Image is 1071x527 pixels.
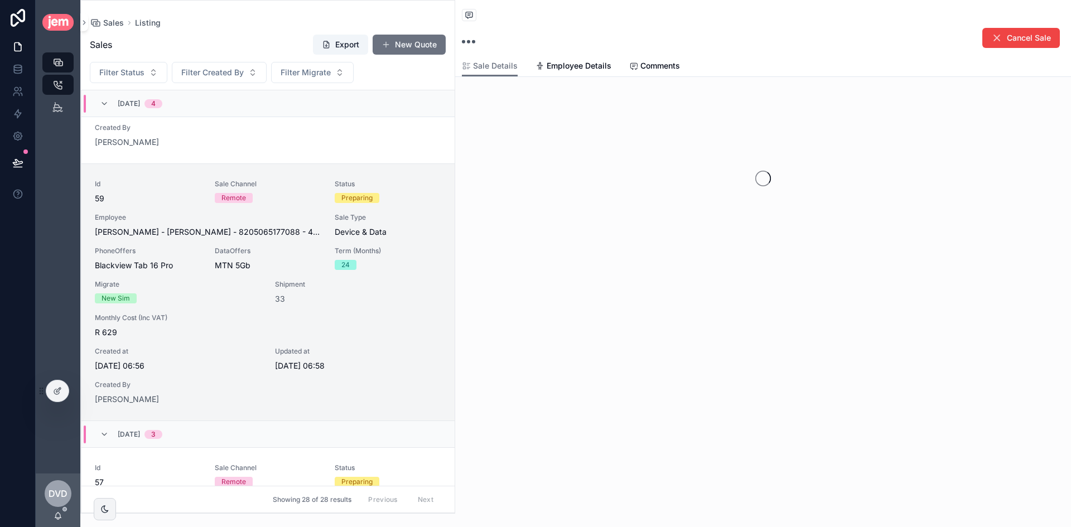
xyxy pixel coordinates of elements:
span: Delivery Details [701,60,760,71]
div: New Sim [102,293,130,303]
span: Created By [95,380,201,389]
div: Preparing [341,193,373,203]
span: Sale Channel [215,463,321,472]
span: Sales [90,38,112,51]
div: 4 [151,99,156,108]
span: Employee Details [547,60,611,71]
span: 4 [706,181,710,190]
span: Store Name [927,232,1050,243]
span: [DATE] [973,454,1057,465]
span: Sale Type [877,109,1050,120]
span: Monthly Cost (Inc VAT) [95,313,441,322]
span: 5 [834,181,838,190]
span: Term (Months) [335,246,441,255]
span: [DATE] [118,99,140,108]
span: Onsite Stock [558,514,633,523]
a: Contract [629,56,672,78]
span: Filter Status [99,67,144,78]
span: 34 [626,245,750,261]
a: [PERSON_NAME] [95,137,159,148]
div: 3 [151,430,156,439]
span: First Billing Date [880,433,932,441]
div: 24 [341,260,350,270]
span: Status [335,180,441,188]
img: App logo [42,14,74,30]
span: Shipment [275,280,382,289]
span: Contract Signed [594,180,654,191]
span: Id [95,463,201,472]
span: Cancel Sale [1007,32,1051,43]
span: Device and Data [469,395,530,404]
span: Updated at [275,347,442,356]
span: [PERSON_NAME] - 1109092581089 - 13426 [469,336,677,351]
span: Data Package [562,433,607,441]
a: Delivery Details [690,56,760,78]
button: Export [313,35,368,55]
a: Employee Details [535,56,611,78]
div: 24 [794,454,802,464]
span: Preparing [722,180,758,191]
span: Employee [95,213,321,222]
span: Delivered [978,180,1013,191]
span: Comments [789,60,829,71]
span: DataOffers [215,246,321,255]
span: Monthly Cost (Inc VAT) [885,322,1058,333]
span: [DATE] [880,454,964,465]
button: Cancel Sale [982,28,1060,48]
span: -- [655,454,662,465]
button: Select Button [90,62,167,83]
span: R 629 [95,327,441,338]
span: Sale Details [473,60,518,71]
span: [DATE] 06:58 [275,360,442,371]
a: Sales [90,17,124,28]
a: Sale Details [462,56,518,77]
span: 59 [95,193,201,204]
button: Select Button [172,62,267,83]
button: New Quote [373,35,446,55]
span: Device & Data [877,122,1050,138]
div: Packed [483,245,506,255]
span: Showing 28 of 28 results [273,495,351,504]
span: MTN 20Gb [562,454,604,465]
span: Honor X6c [469,454,508,465]
span: [PERSON_NAME] - [PERSON_NAME] - 8205065177088 - 456 [95,226,321,238]
span: Term (Months) [787,433,833,441]
span: Warehouse Stock [469,514,544,523]
span: Employee [469,322,850,333]
span: Status [335,463,441,472]
span: 57 [95,477,201,488]
span: Migrate [95,280,262,289]
span: Sale Channel [215,180,321,188]
span: PhoneOffers [95,246,201,255]
a: Id59Sale ChannelRemoteStatusPreparingEmployee[PERSON_NAME] - [PERSON_NAME] - 8205065177088 - 456S... [81,163,455,420]
span: [DATE] [118,430,140,439]
span: Contract Type [655,433,700,441]
span: Contract [640,60,672,71]
span: Filter Migrate [281,67,331,78]
h1: 60 [462,30,476,46]
span: Blackview Tab 16 Pro [95,260,173,271]
div: Remote [221,477,246,487]
button: Select Button [271,62,354,83]
a: Comments [778,56,829,78]
span: Sale No. [476,109,649,120]
a: [PERSON_NAME] [95,394,159,405]
span: Dvd [49,487,67,500]
span: Shipped [850,180,881,191]
span: R 649 [885,336,1058,351]
a: Listing [135,17,161,28]
span: Sales [103,17,124,28]
span: PAR2028063933 [777,245,900,261]
a: 33 [275,293,285,304]
div: Preparing [341,477,373,487]
span: [DATE] 06:56 [95,360,262,371]
span: Last Billing Date [973,433,1024,441]
span: Filter Created By [181,67,244,78]
span: Ink-Mate - [GEOGRAPHIC_DATA] [927,245,1050,277]
span: Sale Type [335,213,441,222]
span: Device & Data [335,226,441,238]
